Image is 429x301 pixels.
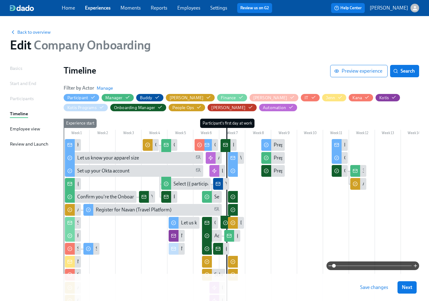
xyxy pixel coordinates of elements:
button: Review us on G2 [237,3,272,13]
div: Start and End [10,80,36,87]
div: Add to Slack channels [206,152,222,164]
div: Send out Allwhere Email [77,245,128,252]
div: Confirm you're the Onboarding Manager [77,193,164,200]
button: Manage [97,85,113,91]
a: Employees [177,5,200,11]
div: Add to team meetings/tools/accounts/docs/boards [214,232,322,239]
div: Prepare a Like and a Wish for your next 1:1 with {{ participant.firstName }} [274,167,427,174]
button: Jenn [322,94,347,101]
div: Hide Buddy [140,95,152,101]
h1: Timeline [64,65,330,76]
button: People Ops [169,104,205,111]
a: Reports [151,5,167,11]
div: {{ participant.firstName }}'s onboarding buddy [213,243,229,255]
div: New Team Member: {{ participant.fullName }} is joining [77,258,194,265]
h6: Filter by Actor [64,85,94,91]
div: Hide Participant [67,95,88,101]
div: Important Reminders: {{ participant.firstName }} Starts [DATE] [233,142,364,148]
div: Experience start [64,119,97,128]
div: Week 4 [141,130,167,138]
div: Live onboarding sessions (non-converters) [222,167,311,174]
span: Help Center [334,5,362,11]
div: Hide People Ops [172,105,194,111]
div: Complete the 30-day Feedback Survey [332,152,348,164]
div: Welcome to ClassDojo — We’re So Glad You’re Here! [228,152,244,164]
div: Let us know your apparel size [77,155,139,161]
div: Hide Manager [105,95,122,101]
div: Select {{ participant.firstName }}'s buddy [161,178,211,190]
div: Important Reminders: {{ participant.firstName }} Starts [DATE] [221,139,237,151]
button: IT [301,94,319,101]
div: Let us know which Live Onboarding sessions you would like to attend [181,219,326,226]
a: Experiences [85,5,111,11]
div: Welcome to ClassDojo — We’re So Glad You’re Here! [240,155,349,161]
div: Hide Kotis Programs [67,105,97,111]
a: Review us on G2 [240,5,269,11]
div: Week 12 [349,130,375,138]
a: Home [62,5,75,11]
p: [PERSON_NAME] [370,5,408,11]
div: Create the Onboarding document for {{ participant.fullName }} [143,139,159,151]
div: You're the onboarding manager for new team member: {{ participant.fullName }} [139,191,155,203]
div: Kicking Off Onboarding at ClassDojo [65,139,81,151]
button: Kotis [376,94,400,101]
span: Company Onboarding [31,38,150,53]
div: New Team Member: {{ participant.fullName }} is joining [65,256,81,268]
div: Select your IT kit from Allwhere [96,245,161,252]
span: Personal Email [214,206,219,214]
button: Onboarding Manager [110,104,166,111]
div: Day 1 Welcome Meeting & Shareable Deck [240,219,329,226]
div: Register for Navan (Travel Platform) [96,206,171,213]
div: Create the Onboarding document for {{ participant.fullName }} [155,142,287,148]
div: Week 14 [401,130,427,138]
div: Week 7 [219,130,245,138]
div: Register for Navan (Travel Platform) [83,204,222,216]
div: Week 3 [116,130,141,138]
div: Week 13 [375,130,401,138]
div: Week 5 [167,130,193,138]
div: Hide Erika [170,95,204,101]
span: Personal Email [196,167,201,175]
div: Add New Hire to Navan [65,204,81,216]
div: Week 8 [245,130,271,138]
img: dado [10,5,34,11]
div: 30 day check-in completed [363,167,418,174]
button: Kana [349,94,373,101]
div: Let us know your apparel size [65,152,203,164]
div: One week til {{ participant.firstName }} starts! [202,217,218,229]
button: [PERSON_NAME] [166,94,215,101]
button: Back to overview [10,29,51,35]
div: Prepare onboarding doc for {{ participant.fullName }} [161,191,177,203]
span: Personal Email [196,155,201,162]
div: {{ participant.firstName }} starts soon! [224,230,240,242]
div: Set up your 1:1s with {{ participant.firstName }} [202,191,222,203]
div: Hide Onboarding Manager [114,105,155,111]
div: Prepare a Like and a Wish for your next 1:1 with {{ manager.firstName }} [261,139,285,151]
button: [PERSON_NAME] [208,104,257,111]
div: Schedule 30/60/90 day check-ins for {{ participant.fullName }} [214,271,346,278]
button: Preview experience [330,65,388,77]
div: You're the buddy for new team member: {{ participant.fullName }} [225,180,364,187]
div: Kicking Off Onboarding at ClassDojo [77,142,155,148]
span: Search [394,68,415,74]
button: Kotis Programs [64,104,108,111]
div: Set up your 1:1s with {{ participant.firstName }} [214,193,312,200]
div: One week til {{ participant.firstName }} starts! [214,219,310,226]
button: Finance [217,94,247,101]
span: Next [402,284,412,290]
div: Hide Automation [263,105,286,111]
div: Week 10 [297,130,323,138]
div: Select your IT kit from Allwhere [83,243,99,255]
div: Hide Kotis [379,95,389,101]
div: Week 9 [271,130,297,138]
div: Hide Gregg [253,95,288,101]
button: Buddy [136,94,163,101]
div: Week 11 [323,130,349,138]
div: You're the buddy for new team member: {{ participant.fullName }} [213,178,229,190]
button: [PERSON_NAME] [370,4,419,12]
div: Week 6 [193,130,219,138]
div: Hide Jenn [326,95,335,101]
div: {{ participant.fullName }} has accepted our offer! [77,180,179,187]
div: You're the onboarding manager for new team member: {{ participant.fullName }} [151,193,322,200]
